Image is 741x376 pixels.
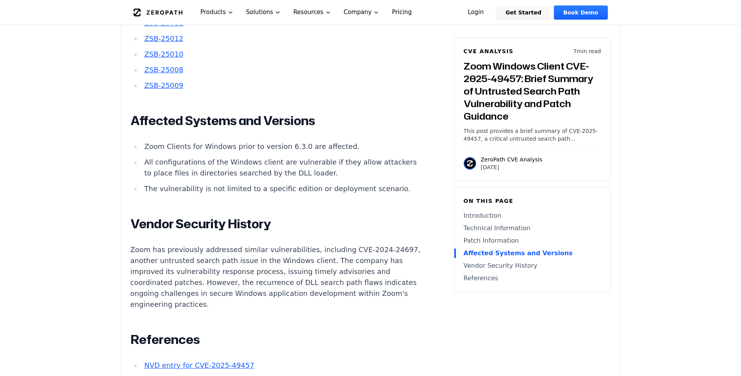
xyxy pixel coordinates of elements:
[464,211,601,220] a: Introduction
[464,236,601,245] a: Patch Information
[144,19,183,27] a: ZSB-25011
[130,332,421,347] h2: References
[464,127,601,143] p: This post provides a brief summary of CVE-2025-49457, a critical untrusted search path vulnerabil...
[459,5,493,20] a: Login
[481,163,543,171] p: [DATE]
[464,261,601,270] a: Vendor Security History
[130,216,421,232] h2: Vendor Security History
[464,197,601,205] h6: On this page
[464,274,601,283] a: References
[130,244,421,310] p: Zoom has previously addressed similar vulnerabilities, including CVE-2024-24697, another untruste...
[481,156,543,163] p: ZeroPath CVE Analysis
[464,157,476,170] img: ZeroPath CVE Analysis
[141,141,421,152] li: Zoom Clients for Windows prior to version 6.3.0 are affected.
[464,47,514,55] h6: CVE Analysis
[144,81,183,90] a: ZSB-25009
[464,224,601,233] a: Technical Information
[573,47,601,55] p: 7 min read
[144,66,183,74] a: ZSB-25008
[464,249,601,258] a: Affected Systems and Versions
[130,113,421,129] h2: Affected Systems and Versions
[144,361,254,369] a: NVD entry for CVE-2025-49457
[141,157,421,179] li: All configurations of the Windows client are vulnerable if they allow attackers to place files in...
[144,50,183,58] a: ZSB-25010
[464,60,601,122] h3: Zoom Windows Client CVE-2025-49457: Brief Summary of Untrusted Search Path Vulnerability and Patc...
[496,5,551,20] a: Get Started
[141,183,421,194] li: The vulnerability is not limited to a specific edition or deployment scenario.
[554,5,607,20] a: Book Demo
[144,34,183,43] a: ZSB-25012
